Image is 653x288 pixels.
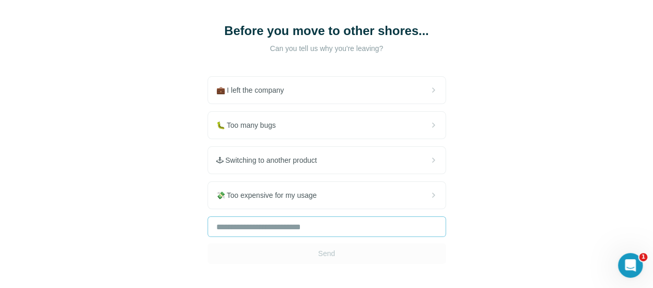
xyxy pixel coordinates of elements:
span: 🕹 Switching to another product [216,155,325,165]
span: 1 [639,253,647,261]
span: 🐛 Too many bugs [216,120,284,130]
p: Can you tell us why you're leaving? [224,43,430,54]
span: 💸 Too expensive for my usage [216,190,325,200]
span: 💼 I left the company [216,85,292,95]
h1: Before you move to other shores... [224,23,430,39]
iframe: Intercom live chat [618,253,643,278]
